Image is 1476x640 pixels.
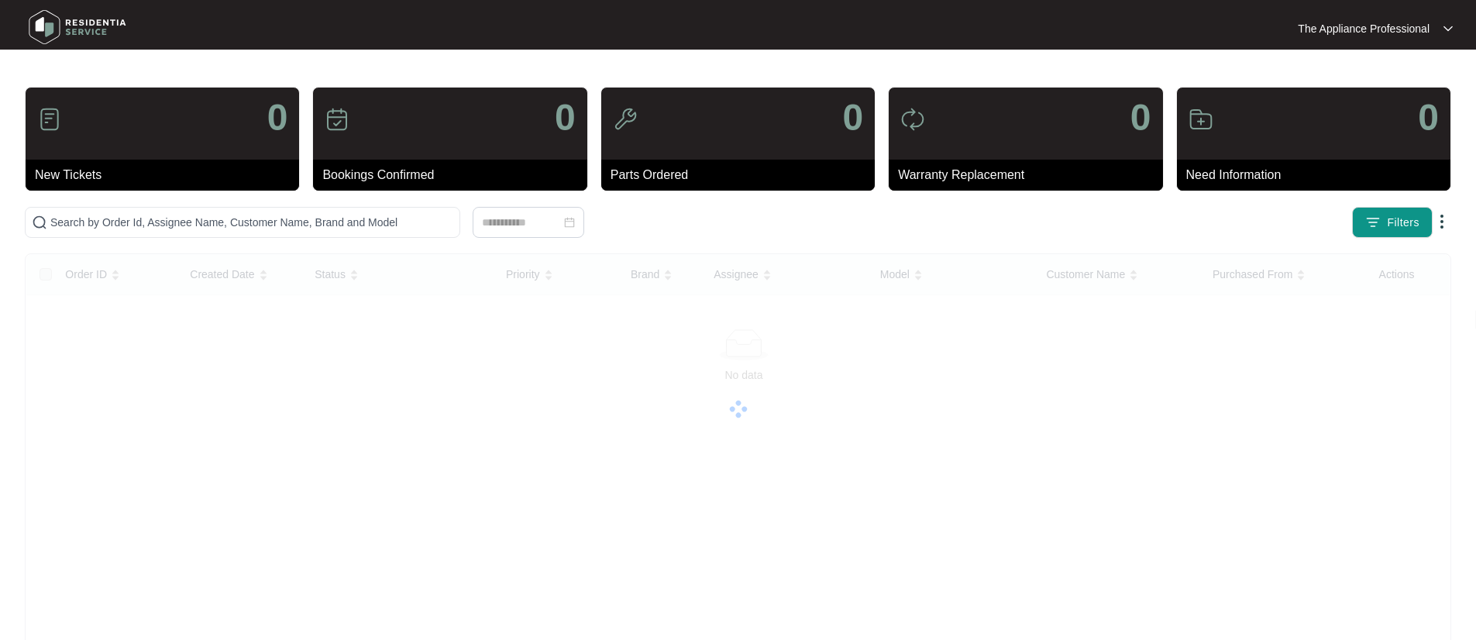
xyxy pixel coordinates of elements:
img: icon [1189,107,1213,132]
img: icon [325,107,349,132]
p: 0 [267,99,288,136]
img: filter icon [1365,215,1381,230]
p: Warranty Replacement [898,166,1162,184]
img: icon [37,107,62,132]
p: The Appliance Professional [1298,21,1430,36]
img: dropdown arrow [1443,25,1453,33]
p: 0 [1130,99,1151,136]
span: Filters [1387,215,1419,231]
p: New Tickets [35,166,299,184]
img: search-icon [32,215,47,230]
img: icon [900,107,925,132]
p: 0 [555,99,576,136]
p: Bookings Confirmed [322,166,587,184]
input: Search by Order Id, Assignee Name, Customer Name, Brand and Model [50,214,453,231]
p: 0 [842,99,863,136]
img: dropdown arrow [1433,212,1451,231]
p: Need Information [1186,166,1450,184]
img: residentia service logo [23,4,132,50]
button: filter iconFilters [1352,207,1433,238]
p: 0 [1418,99,1439,136]
img: icon [613,107,638,132]
p: Parts Ordered [611,166,875,184]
